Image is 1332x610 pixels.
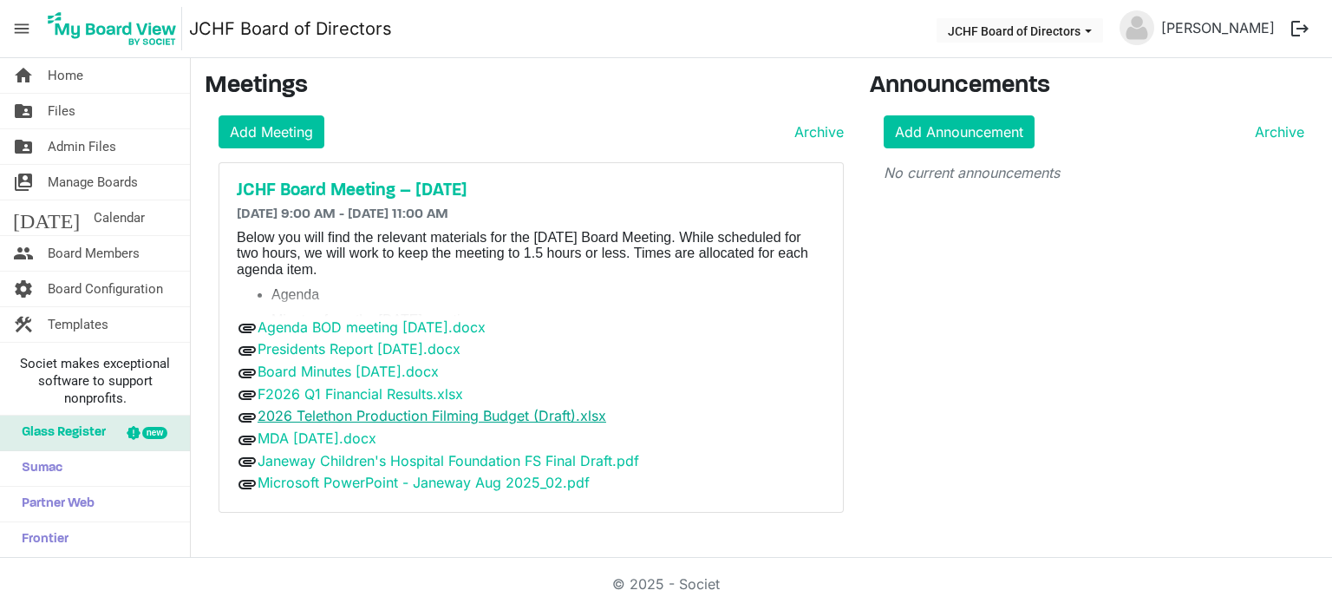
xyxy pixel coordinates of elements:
span: Manage Boards [48,165,138,200]
span: folder_shared [13,94,34,128]
span: people [13,236,34,271]
a: MDA [DATE].docx [258,430,376,447]
a: Board Minutes [DATE].docx [258,363,439,380]
a: My Board View Logo [42,7,189,50]
span: attachment [237,318,258,338]
li: Agenda [271,287,826,303]
button: JCHF Board of Directors dropdownbutton [937,18,1103,43]
span: Board Members [48,236,140,271]
span: attachment [237,474,258,495]
span: attachment [237,363,258,384]
a: © 2025 - Societ [612,575,720,593]
span: menu [5,12,38,45]
a: Presidents Report [DATE].docx [258,340,460,357]
a: JCHF Board of Directors [189,11,392,46]
h6: [DATE] 9:00 AM - [DATE] 11:00 AM [237,207,826,223]
span: Frontier [13,522,69,557]
img: My Board View Logo [42,7,182,50]
span: [DATE] [13,200,80,235]
span: attachment [237,384,258,405]
a: [PERSON_NAME] [1154,10,1282,45]
span: Calendar [94,200,145,235]
span: Files [48,94,75,128]
img: no-profile-picture.svg [1120,10,1154,45]
a: Add Meeting [219,115,324,148]
span: attachment [237,340,258,361]
span: settings [13,272,34,306]
div: new [142,427,167,439]
button: logout [1282,10,1318,47]
h3: Announcements [870,72,1319,102]
span: home [13,58,34,93]
span: Glass Register [13,416,106,450]
a: Microsoft PowerPoint - Janeway Aug 2025_02.pdf [258,474,590,491]
span: attachment [237,451,258,472]
p: Below you will find the relevant materials for the [DATE] Board Meeting. While scheduled for two ... [237,230,826,278]
li: Minutes from the [DATE] meeting [271,312,826,328]
a: Archive [787,121,844,142]
span: Admin Files [48,129,116,164]
span: Societ makes exceptional software to support nonprofits. [8,355,182,407]
span: attachment [237,407,258,428]
a: 2026 Telethon Production Filming Budget (Draft).xlsx [258,407,606,424]
a: Janeway Children's Hospital Foundation FS Final Draft.pdf [258,452,639,469]
h3: Meetings [205,72,844,102]
a: F2026 Q1 Financial Results.xlsx [258,385,463,403]
a: Archive [1248,121,1304,142]
span: attachment [237,430,258,450]
span: Board Configuration [48,272,163,306]
a: JCHF Board Meeting – [DATE] [237,180,826,201]
span: folder_shared [13,129,34,164]
p: No current announcements [884,162,1305,183]
a: Agenda BOD meeting [DATE].docx [258,318,486,336]
span: Partner Web [13,487,95,521]
span: Sumac [13,451,62,486]
span: Templates [48,307,108,342]
a: Add Announcement [884,115,1035,148]
span: switch_account [13,165,34,200]
span: Home [48,58,83,93]
span: construction [13,307,34,342]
